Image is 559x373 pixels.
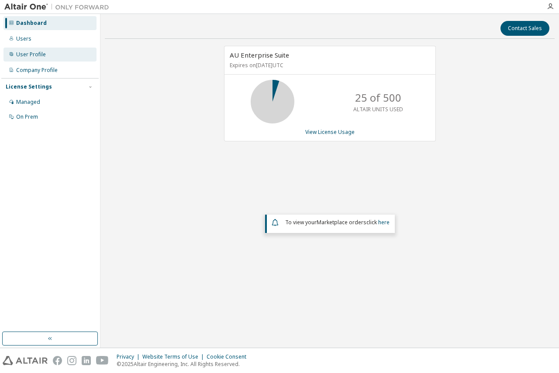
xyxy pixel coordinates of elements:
img: altair_logo.svg [3,356,48,365]
div: Privacy [117,353,142,360]
button: Contact Sales [500,21,549,36]
img: linkedin.svg [82,356,91,365]
span: To view your click [285,219,390,226]
span: AU Enterprise Suite [230,51,289,59]
div: Managed [16,99,40,106]
div: Cookie Consent [207,353,252,360]
img: facebook.svg [53,356,62,365]
div: User Profile [16,51,46,58]
div: Users [16,35,31,42]
div: License Settings [6,83,52,90]
p: Expires on [DATE] UTC [230,62,428,69]
p: ALTAIR UNITS USED [353,106,403,113]
div: Company Profile [16,67,58,74]
div: On Prem [16,113,38,120]
img: Altair One [4,3,114,11]
a: here [378,219,390,226]
p: 25 of 500 [355,90,401,105]
em: Marketplace orders [317,219,366,226]
img: instagram.svg [67,356,76,365]
a: View License Usage [305,128,355,136]
p: © 2025 Altair Engineering, Inc. All Rights Reserved. [117,360,252,368]
div: Website Terms of Use [142,353,207,360]
div: Dashboard [16,20,47,27]
img: youtube.svg [96,356,109,365]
